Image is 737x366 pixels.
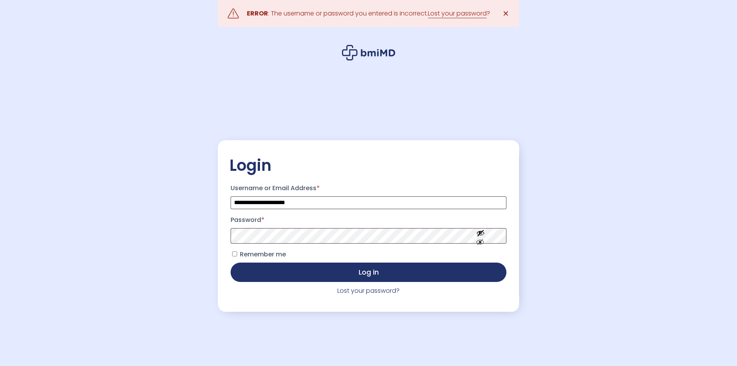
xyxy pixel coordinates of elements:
[231,263,506,282] button: Log in
[240,250,286,259] span: Remember me
[232,251,237,256] input: Remember me
[231,182,506,194] label: Username or Email Address
[337,286,400,295] a: Lost your password?
[503,8,509,19] span: ✕
[428,9,487,18] a: Lost your password
[247,9,268,18] strong: ERROR
[498,6,513,21] a: ✕
[231,214,506,226] label: Password
[459,222,502,249] button: Show password
[247,8,490,19] div: : The username or password you entered is incorrect. ?
[229,156,508,175] h2: Login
